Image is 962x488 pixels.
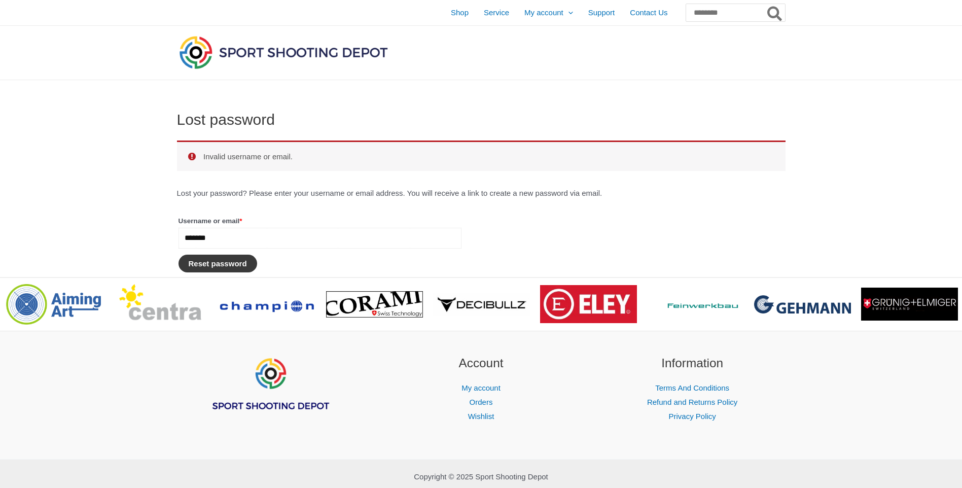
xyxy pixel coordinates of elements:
label: Username or email [179,214,461,228]
nav: Information [599,381,786,424]
p: Copyright © 2025 Sport Shooting Depot [177,470,786,484]
img: brand logo [540,285,637,323]
h2: Information [599,354,786,373]
button: Reset password [179,255,257,272]
a: Refund and Returns Policy [647,398,737,406]
nav: Account [388,381,574,424]
aside: Footer Widget 3 [599,354,786,424]
a: Terms And Conditions [655,384,729,392]
li: Invalid username or email. [203,150,770,164]
a: Orders [470,398,493,406]
aside: Footer Widget 1 [177,354,363,436]
h2: Account [388,354,574,373]
p: Lost your password? Please enter your username or email address. You will receive a link to creat... [177,186,786,200]
img: Sport Shooting Depot [177,33,390,71]
h1: Lost password [177,111,786,129]
span: > [947,292,957,302]
a: My account [461,384,501,392]
a: Wishlist [468,412,494,421]
button: Search [765,4,785,21]
a: Privacy Policy [668,412,716,421]
aside: Footer Widget 2 [388,354,574,424]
